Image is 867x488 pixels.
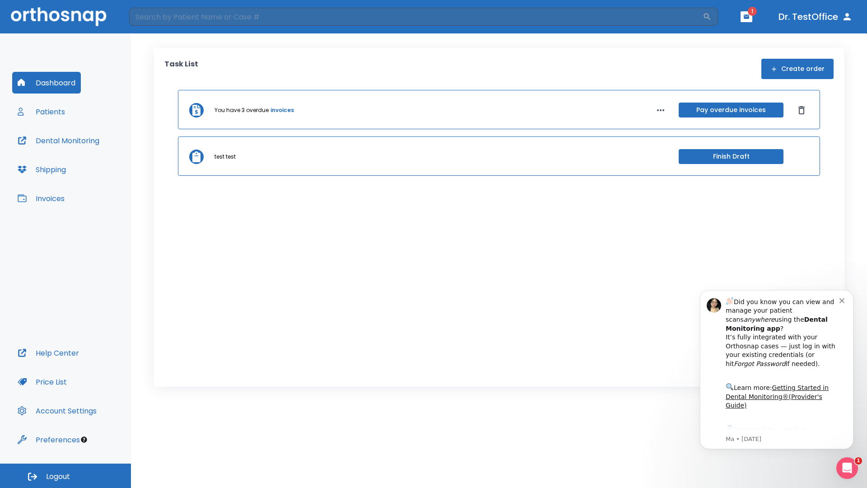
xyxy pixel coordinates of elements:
[46,472,70,482] span: Logout
[761,59,834,79] button: Create order
[12,130,105,151] button: Dental Monitoring
[164,59,198,79] p: Task List
[129,8,703,26] input: Search by Patient Name or Case #
[12,159,71,180] button: Shipping
[12,400,102,422] button: Account Settings
[775,9,856,25] button: Dr. TestOffice
[270,106,294,114] a: invoices
[12,188,70,209] button: Invoices
[686,279,867,483] iframe: Intercom notifications message
[836,457,858,479] iframe: Intercom live chat
[12,72,81,94] button: Dashboard
[12,371,72,393] button: Price List
[855,457,862,465] span: 1
[12,101,70,122] button: Patients
[794,103,809,117] button: Dismiss
[11,7,107,26] img: Orthosnap
[679,149,783,164] button: Finish Draft
[748,7,757,16] span: 1
[12,342,84,364] button: Help Center
[214,106,269,114] p: You have 3 overdue
[80,436,88,444] div: Tooltip anchor
[679,103,783,117] button: Pay overdue invoices
[214,153,236,161] p: test test
[12,429,85,450] button: Preferences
